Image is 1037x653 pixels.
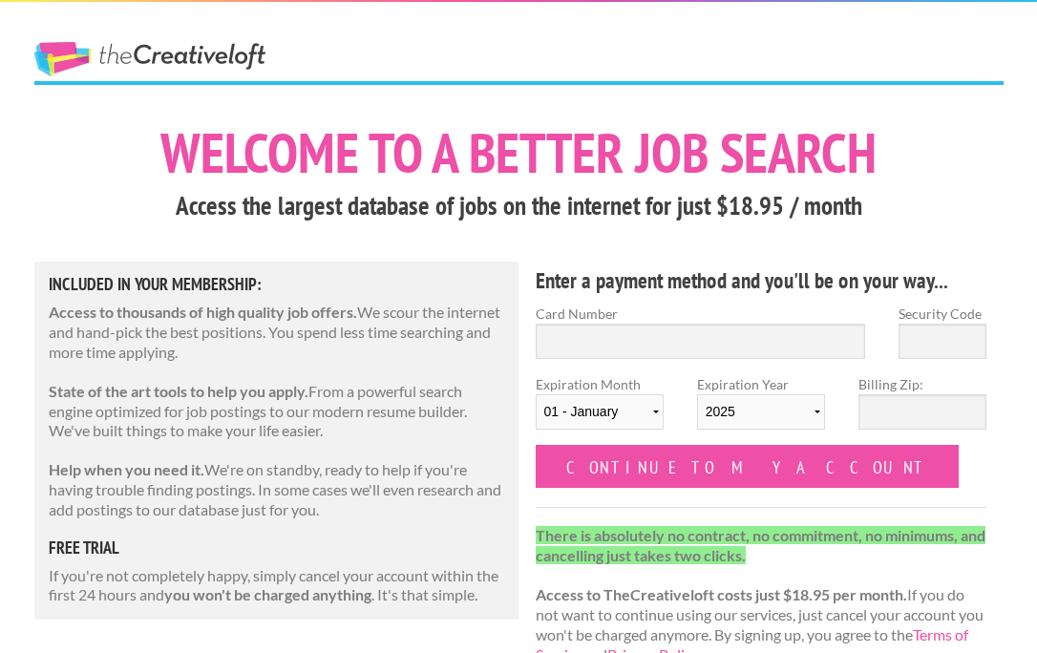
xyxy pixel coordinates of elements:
h1: Welcome to a better job search [34,125,1004,180]
p: From a powerful search engine optimized for job postings to our modern resume builder. We've buil... [49,382,505,441]
select: Expiration Month [536,394,664,430]
label: Security Code [899,304,986,324]
strong: Access to TheCreativeloft costs just $18.95 per month. [536,585,907,603]
h3: Access the largest database of jobs on the internet for just $18.95 / month [34,188,1004,224]
input: Continue to my account [536,445,960,488]
strong: State of the art tools to help you apply. [49,382,308,400]
h5: free trial [49,539,505,557]
label: Expiration Month [536,374,664,445]
strong: Access to thousands of high quality job offers. [49,303,357,321]
strong: Help when you need it. [49,460,204,478]
p: We scour the internet and hand-pick the best positions. You spend less time searching and more ti... [49,303,505,362]
p: If you're not completely happy, simply cancel your account within the first 24 hours and . It's t... [49,566,505,606]
label: Expiration Year [697,374,825,445]
strong: you won't be charged anything [164,585,371,603]
label: Card Number [536,304,866,324]
a: The Creative Loft [34,42,265,76]
select: Expiration Year [697,394,825,430]
h5: Included in Your Membership: [49,276,505,293]
h4: Enter a payment method and you'll be on your way... [536,265,987,296]
p: We're on standby, ready to help if you're having trouble finding postings. In some cases we'll ev... [49,460,505,519]
strong: There is absolutely no contract, no commitment, no minimums, and cancelling just takes two clicks. [536,526,985,564]
label: Billing Zip: [858,374,986,394]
